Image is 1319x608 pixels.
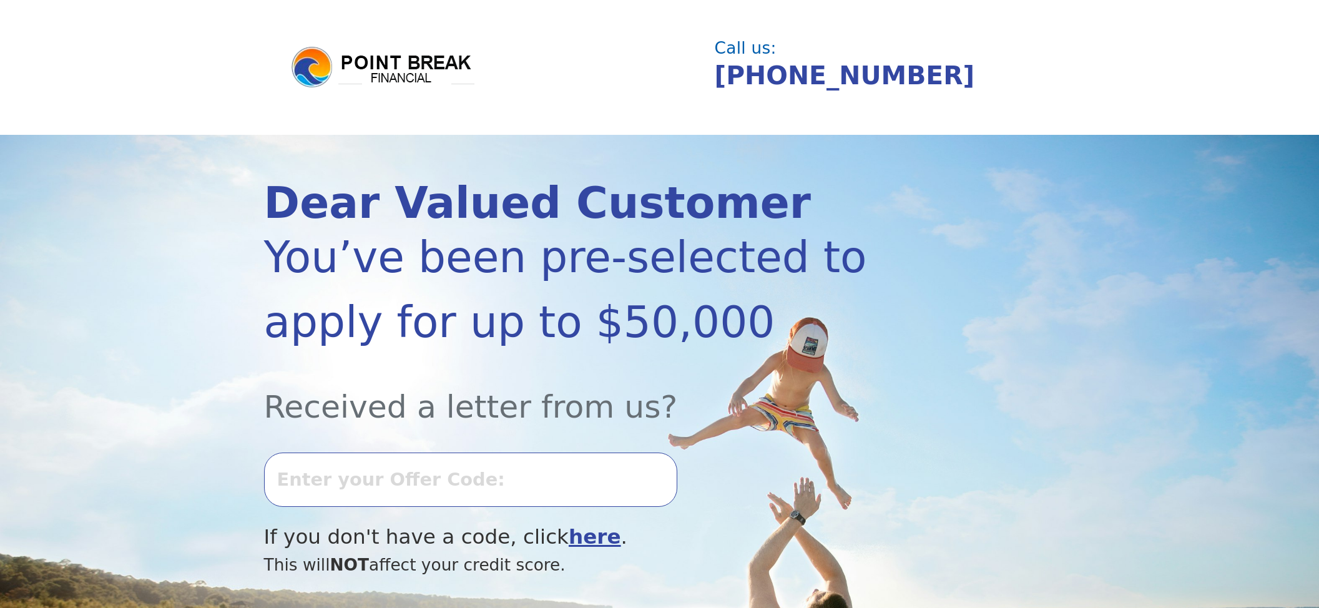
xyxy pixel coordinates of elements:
img: logo.png [290,45,477,90]
a: [PHONE_NUMBER] [715,61,975,91]
div: You’ve been pre-selected to apply for up to $50,000 [264,225,937,355]
a: here [569,525,621,549]
span: NOT [330,555,370,574]
div: Received a letter from us? [264,355,937,430]
div: This will affect your credit score. [264,552,937,577]
div: If you don't have a code, click . [264,522,937,552]
div: Dear Valued Customer [264,182,937,225]
div: Call us: [715,40,1044,56]
input: Enter your Offer Code: [264,453,677,506]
